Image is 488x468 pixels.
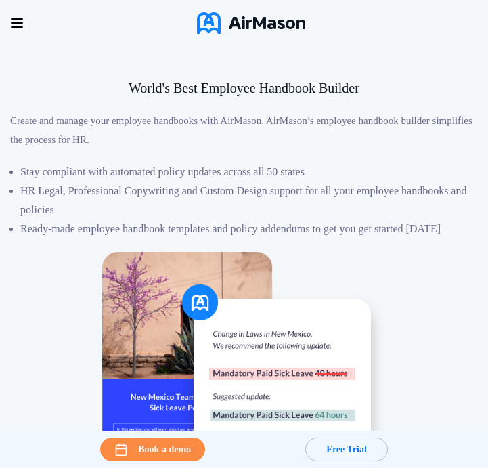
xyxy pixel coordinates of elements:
[10,79,478,98] div: World's Best Employee Handbook Builder
[100,438,205,461] button: Book a demo
[20,182,478,219] li: HR Legal, Professional Copywriting and Custom Design support for all your employee handbooks and ...
[305,438,387,461] button: Free Trial
[197,12,305,34] img: AirMason Logo
[10,111,478,149] p: Create and manage your employee handbooks with AirMason. AirMason’s employee handbook builder sim...
[20,163,478,182] li: Stay compliant with automated policy updates across all 50 states
[20,219,478,238] li: Ready-made employee handbook templates and policy addendums to get you get started [DATE]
